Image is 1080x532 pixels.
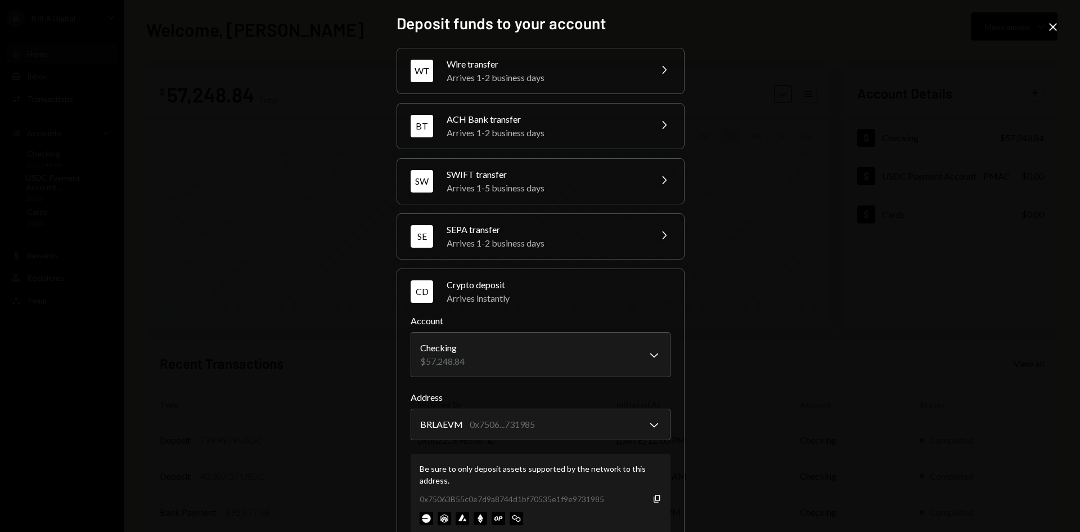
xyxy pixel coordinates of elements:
div: 0x7506...731985 [470,418,535,431]
div: Arrives 1-5 business days [447,181,643,195]
img: base-mainnet [420,512,433,525]
div: Arrives 1-2 business days [447,71,643,84]
div: 0x75063B55c0e7d9a8744d1bf70535e1f9e9731985 [420,493,604,505]
img: avalanche-mainnet [456,512,469,525]
button: WTWire transferArrives 1-2 business days [397,48,684,93]
div: Arrives instantly [447,292,670,305]
label: Address [411,391,670,404]
div: Wire transfer [447,57,643,71]
div: Arrives 1-2 business days [447,126,643,140]
img: arbitrum-mainnet [438,512,451,525]
div: SWIFT transfer [447,168,643,181]
div: Be sure to only deposit assets supported by the network to this address. [420,463,661,486]
h2: Deposit funds to your account [397,12,683,34]
label: Account [411,314,670,328]
div: Crypto deposit [447,278,670,292]
button: CDCrypto depositArrives instantly [397,269,684,314]
div: SEPA transfer [447,223,643,236]
button: BTACH Bank transferArrives 1-2 business days [397,104,684,149]
img: ethereum-mainnet [474,512,487,525]
img: optimism-mainnet [492,512,505,525]
button: Address [411,409,670,440]
button: SWSWIFT transferArrives 1-5 business days [397,159,684,204]
div: WT [411,60,433,82]
div: Arrives 1-2 business days [447,236,643,250]
img: polygon-mainnet [510,512,523,525]
button: SESEPA transferArrives 1-2 business days [397,214,684,259]
div: BT [411,115,433,137]
div: SW [411,170,433,193]
div: ACH Bank transfer [447,113,643,126]
button: Account [411,332,670,377]
div: CD [411,280,433,303]
div: SE [411,225,433,248]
